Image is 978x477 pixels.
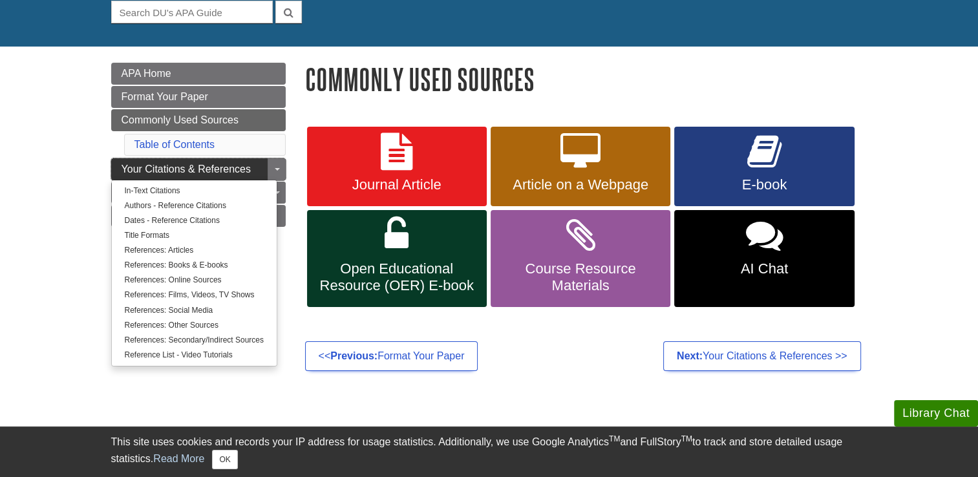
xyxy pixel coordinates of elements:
h1: Commonly Used Sources [305,63,867,96]
span: AI Chat [684,260,844,277]
span: APA Home [122,68,171,79]
strong: Previous: [330,350,377,361]
a: References: Secondary/Indirect Sources [112,333,277,348]
span: Journal Article [317,176,477,193]
a: E-book [674,127,854,207]
span: Format Your Paper [122,91,208,102]
a: References: Books & E-books [112,258,277,273]
input: Search DU's APA Guide [111,1,273,23]
a: Journal Article [307,127,487,207]
span: E-book [684,176,844,193]
button: Library Chat [894,400,978,427]
a: References: Other Sources [112,318,277,333]
sup: TM [681,434,692,443]
a: Reference List - Video Tutorials [112,348,277,363]
a: AI Chat [674,210,854,307]
span: Your Citations & References [122,164,251,175]
a: Course Resource Materials [491,210,670,307]
div: This site uses cookies and records your IP address for usage statistics. Additionally, we use Goo... [111,434,867,469]
a: References: Films, Videos, TV Shows [112,288,277,302]
a: Format Your Paper [111,86,286,108]
a: References: Articles [112,243,277,258]
a: Dates - Reference Citations [112,213,277,228]
button: Close [212,450,237,469]
a: Table of Contents [134,139,215,150]
a: Your Citations & References [111,158,286,180]
a: References: Social Media [112,303,277,318]
a: Commonly Used Sources [111,109,286,131]
a: Title Formats [112,228,277,243]
a: Next:Your Citations & References >> [663,341,861,371]
a: <<Previous:Format Your Paper [305,341,478,371]
div: Guide Page Menu [111,63,286,227]
a: APA Home [111,63,286,85]
sup: TM [609,434,620,443]
a: Authors - Reference Citations [112,198,277,213]
strong: Next: [677,350,703,361]
a: References: Online Sources [112,273,277,288]
a: Open Educational Resource (OER) E-book [307,210,487,307]
span: Article on a Webpage [500,176,661,193]
span: Course Resource Materials [500,260,661,294]
span: Open Educational Resource (OER) E-book [317,260,477,294]
span: Commonly Used Sources [122,114,239,125]
a: Read More [153,453,204,464]
a: Article on a Webpage [491,127,670,207]
a: In-Text Citations [112,184,277,198]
